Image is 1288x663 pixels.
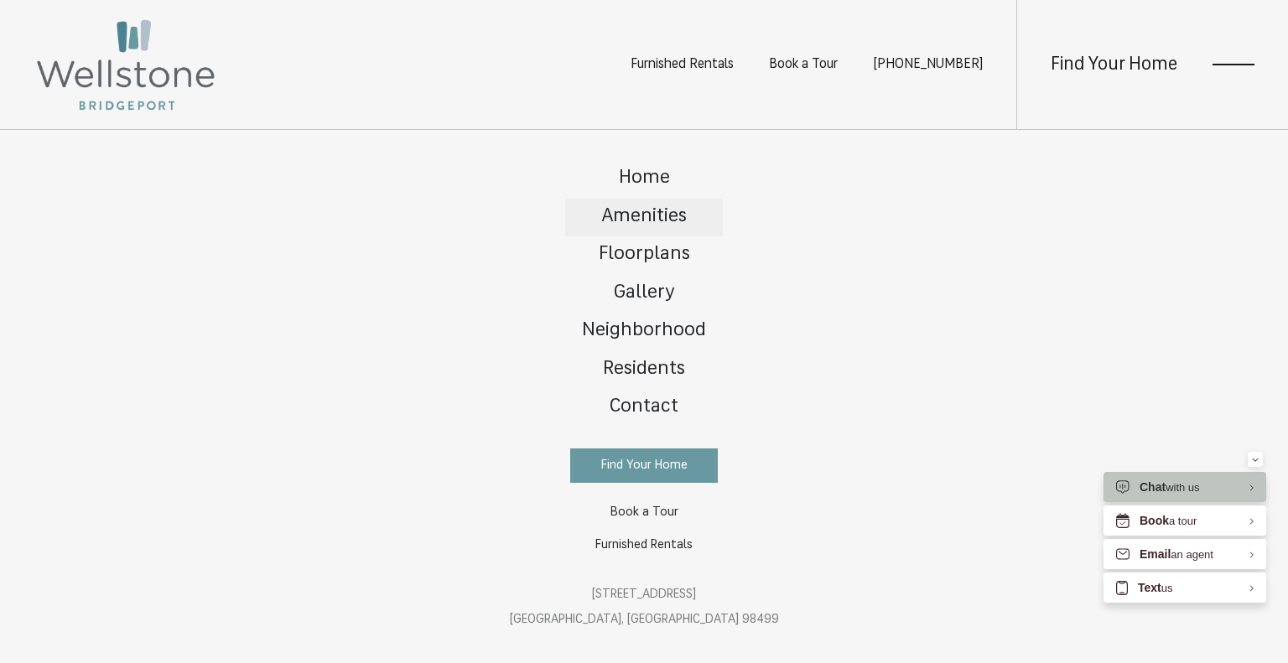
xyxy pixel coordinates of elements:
[603,360,685,379] span: Residents
[619,168,670,188] span: Home
[570,529,718,562] a: Furnished Rentals (opens in a new tab)
[614,283,675,303] span: Gallery
[570,448,718,483] a: Find Your Home
[34,17,218,113] img: Wellstone
[565,351,723,390] a: Go to Residents
[510,588,779,626] a: Get Directions to 12535 Bridgeport Way SW Lakewood, WA 98499
[565,160,723,199] a: Go to Home
[873,58,983,71] span: [PHONE_NUMBER]
[565,313,723,351] a: Go to Neighborhood
[565,389,723,427] a: Go to Contact
[610,506,678,519] span: Book a Tour
[582,321,706,340] span: Neighborhood
[769,58,838,71] a: Book a Tour
[873,58,983,71] a: Call Us at (253) 642-8681
[510,143,779,650] div: Main
[565,275,723,313] a: Go to Gallery
[601,459,688,472] span: Find Your Home
[631,58,734,71] a: Furnished Rentals
[595,539,693,552] span: Furnished Rentals
[570,496,718,529] a: Book a Tour
[610,397,678,417] span: Contact
[565,236,723,275] a: Go to Floorplans
[1213,57,1254,72] button: Open Menu
[599,245,690,264] span: Floorplans
[1051,55,1177,75] a: Find Your Home
[565,199,723,237] a: Go to Amenities
[601,207,687,226] span: Amenities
